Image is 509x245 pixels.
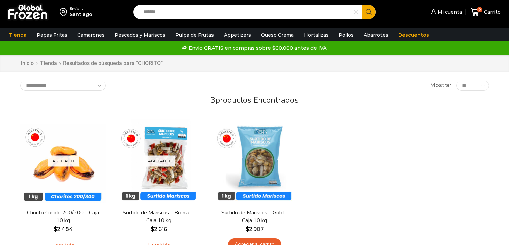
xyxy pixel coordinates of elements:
[33,29,71,41] a: Papas Fritas
[436,9,462,15] span: Mi cuenta
[151,226,154,232] span: $
[215,95,299,105] span: productos encontrados
[70,6,92,11] div: Enviar a
[54,226,73,232] bdi: 2.484
[40,60,57,67] a: Tienda
[210,95,215,105] span: 3
[360,29,392,41] a: Abarrotes
[335,29,357,41] a: Pollos
[63,60,163,66] h1: Resultados de búsqueda para “CHORITO”
[54,226,57,232] span: $
[221,29,254,41] a: Appetizers
[60,6,70,18] img: address-field-icon.svg
[120,209,197,225] a: Surtido de Mariscos – Bronze – Caja 10 kg
[482,9,501,15] span: Carrito
[362,5,376,19] button: Search button
[48,155,79,166] p: Agotado
[20,81,106,91] select: Pedido de la tienda
[143,155,175,166] p: Agotado
[24,209,101,225] a: Chorito Cocido 200/300 – Caja 10 kg
[258,29,297,41] a: Queso Crema
[246,226,264,232] bdi: 2.907
[477,7,482,12] span: 0
[70,11,92,18] div: Santiago
[20,60,163,67] nav: Breadcrumb
[172,29,217,41] a: Pulpa de Frutas
[246,226,249,232] span: $
[429,5,462,19] a: Mi cuenta
[301,29,332,41] a: Hortalizas
[6,29,30,41] a: Tienda
[151,226,167,232] bdi: 2.616
[469,4,502,20] a: 0 Carrito
[111,29,169,41] a: Pescados y Mariscos
[74,29,108,41] a: Camarones
[20,60,34,67] a: Inicio
[216,209,293,225] a: Surtido de Mariscos – Gold – Caja 10 kg
[430,82,451,89] span: Mostrar
[395,29,432,41] a: Descuentos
